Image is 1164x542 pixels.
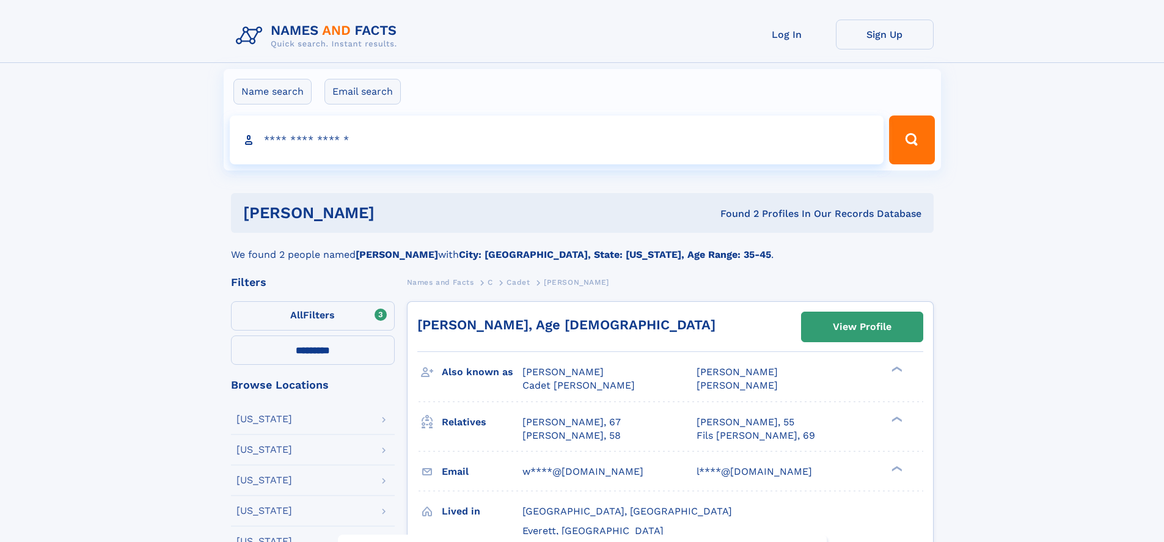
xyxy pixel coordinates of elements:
[522,366,604,378] span: [PERSON_NAME]
[888,464,903,472] div: ❯
[231,233,934,262] div: We found 2 people named with .
[324,79,401,104] label: Email search
[233,79,312,104] label: Name search
[442,461,522,482] h3: Email
[889,115,934,164] button: Search Button
[488,278,493,287] span: C
[488,274,493,290] a: C
[697,379,778,391] span: [PERSON_NAME]
[230,115,884,164] input: search input
[290,309,303,321] span: All
[236,445,292,455] div: [US_STATE]
[236,475,292,485] div: [US_STATE]
[231,277,395,288] div: Filters
[522,379,635,391] span: Cadet [PERSON_NAME]
[522,429,621,442] a: [PERSON_NAME], 58
[507,278,530,287] span: Cadet
[231,379,395,390] div: Browse Locations
[507,274,530,290] a: Cadet
[697,429,815,442] a: Fils [PERSON_NAME], 69
[243,205,547,221] h1: [PERSON_NAME]
[417,317,716,332] a: [PERSON_NAME], Age [DEMOGRAPHIC_DATA]
[836,20,934,49] a: Sign Up
[236,506,292,516] div: [US_STATE]
[522,525,664,537] span: Everett, [GEOGRAPHIC_DATA]
[697,366,778,378] span: [PERSON_NAME]
[459,249,771,260] b: City: [GEOGRAPHIC_DATA], State: [US_STATE], Age Range: 35-45
[833,313,891,341] div: View Profile
[522,416,621,429] a: [PERSON_NAME], 67
[888,365,903,373] div: ❯
[231,20,407,53] img: Logo Names and Facts
[407,274,474,290] a: Names and Facts
[544,278,609,287] span: [PERSON_NAME]
[231,301,395,331] label: Filters
[442,501,522,522] h3: Lived in
[738,20,836,49] a: Log In
[442,412,522,433] h3: Relatives
[522,505,732,517] span: [GEOGRAPHIC_DATA], [GEOGRAPHIC_DATA]
[356,249,438,260] b: [PERSON_NAME]
[236,414,292,424] div: [US_STATE]
[547,207,921,221] div: Found 2 Profiles In Our Records Database
[888,415,903,423] div: ❯
[697,416,794,429] a: [PERSON_NAME], 55
[802,312,923,342] a: View Profile
[442,362,522,383] h3: Also known as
